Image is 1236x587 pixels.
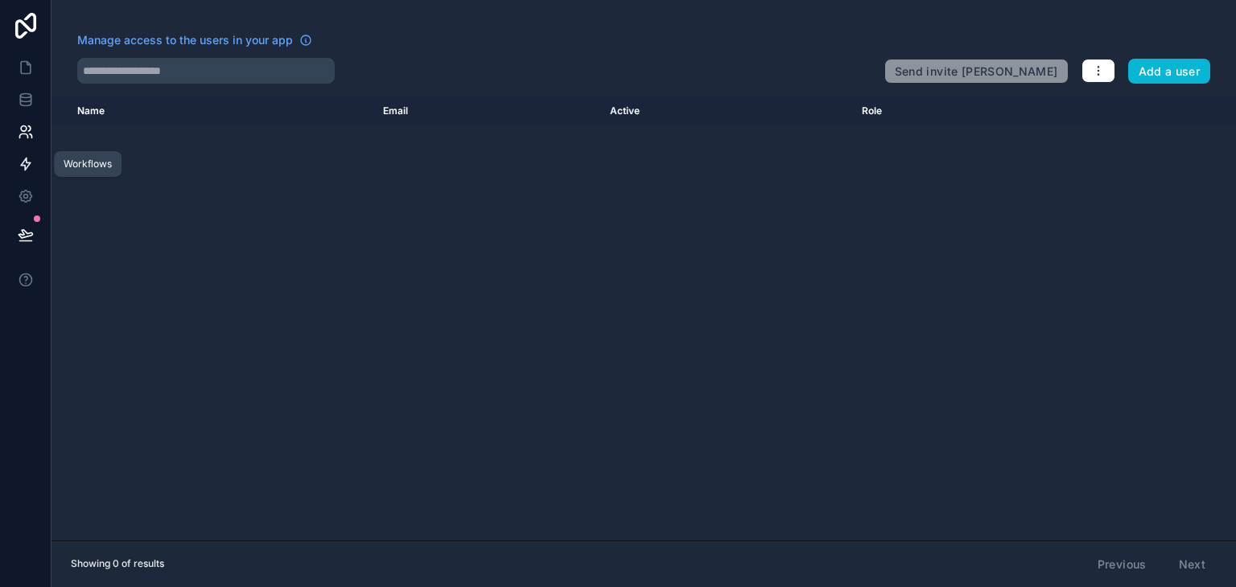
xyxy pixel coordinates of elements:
button: Add a user [1128,59,1211,84]
th: Role [852,96,1054,125]
span: Manage access to the users in your app [77,32,293,48]
div: Workflows [64,158,112,170]
a: Manage access to the users in your app [77,32,312,48]
th: Active [600,96,852,125]
span: Showing 0 of results [71,557,164,570]
th: Email [373,96,600,125]
div: scrollable content [51,96,1236,540]
th: Name [51,96,373,125]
